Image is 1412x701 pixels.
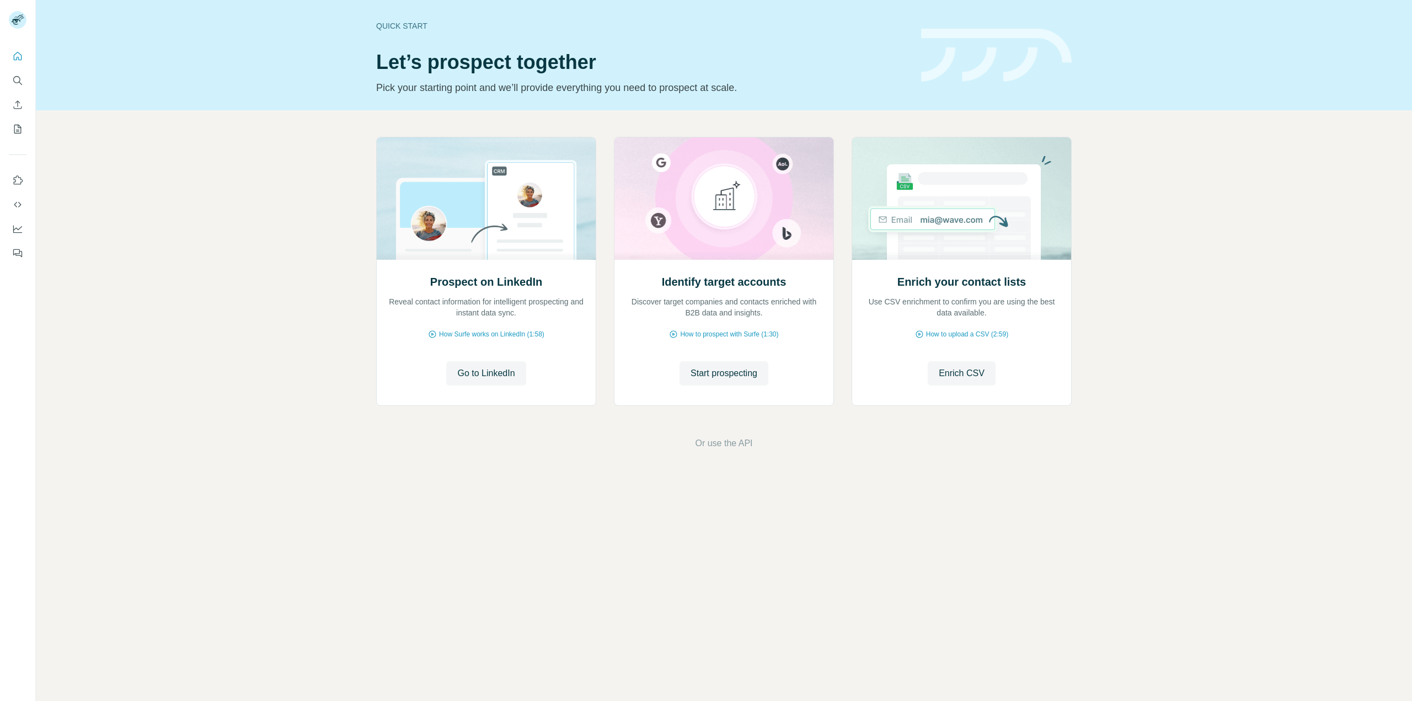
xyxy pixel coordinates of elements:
button: Enrich CSV [9,95,26,115]
span: Start prospecting [691,367,757,380]
p: Use CSV enrichment to confirm you are using the best data available. [863,296,1060,318]
span: How to upload a CSV (2:59) [926,329,1008,339]
button: Search [9,71,26,90]
h2: Prospect on LinkedIn [430,274,542,290]
span: How to prospect with Surfe (1:30) [680,329,778,339]
button: Or use the API [695,437,752,450]
button: Quick start [9,46,26,66]
h2: Identify target accounts [662,274,787,290]
button: Use Surfe API [9,195,26,215]
span: Go to LinkedIn [457,367,515,380]
button: Feedback [9,243,26,263]
div: Quick start [376,20,908,31]
button: Enrich CSV [928,361,996,386]
button: My lists [9,119,26,139]
img: Prospect on LinkedIn [376,137,596,260]
h2: Enrich your contact lists [897,274,1026,290]
button: Dashboard [9,219,26,239]
img: banner [921,29,1072,82]
button: Go to LinkedIn [446,361,526,386]
p: Pick your starting point and we’ll provide everything you need to prospect at scale. [376,80,908,95]
span: Enrich CSV [939,367,985,380]
button: Use Surfe on LinkedIn [9,170,26,190]
img: Enrich your contact lists [852,137,1072,260]
p: Reveal contact information for intelligent prospecting and instant data sync. [388,296,585,318]
img: Identify target accounts [614,137,834,260]
h1: Let’s prospect together [376,51,908,73]
p: Discover target companies and contacts enriched with B2B data and insights. [625,296,822,318]
button: Start prospecting [680,361,768,386]
span: How Surfe works on LinkedIn (1:58) [439,329,544,339]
